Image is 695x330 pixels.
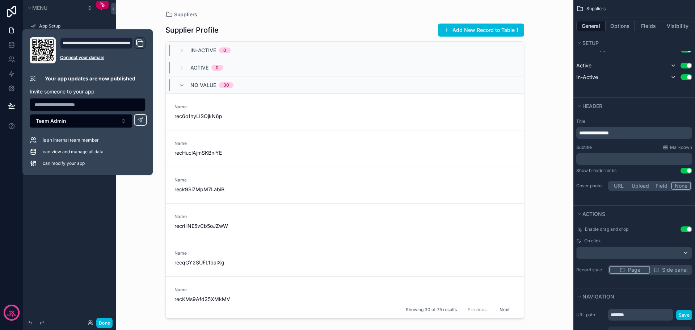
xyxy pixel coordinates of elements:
span: Actions [582,211,605,217]
p: Your app updates are now published [45,75,135,82]
button: Visibility [663,21,692,31]
span: is an internal team member [43,137,99,143]
label: Title [576,118,692,124]
button: Actions [576,209,688,219]
span: In-Active [576,74,598,81]
button: URL [609,182,628,190]
button: Next [494,304,515,315]
label: Cover photo [576,183,605,189]
button: Header [576,101,688,111]
p: Invite someone to your app [30,88,146,95]
button: Setup [576,38,688,48]
p: days [7,312,16,318]
span: Side panel [662,266,688,273]
p: 13 [9,309,14,316]
div: scrollable content [576,127,692,139]
span: can modify your app [43,160,85,166]
span: No value [190,82,216,89]
div: Show breadcrumbs [576,168,616,174]
span: Showing 30 of 75 results [406,307,457,313]
div: 30 [223,82,229,88]
span: In-Active [190,47,216,54]
a: Connect your domain [60,55,146,60]
button: Navigation [576,292,688,302]
button: General [576,21,606,31]
button: Upload [628,182,652,190]
label: App Setup [39,23,107,29]
span: Team Admin [36,117,66,125]
span: Page [628,266,640,273]
button: Done [96,318,113,328]
span: Menu [32,5,47,11]
span: Header [582,103,602,109]
button: Save [676,310,692,320]
button: Menu [26,3,83,13]
span: Navigation [582,293,614,300]
label: URL path [576,312,605,318]
span: Setup [582,40,599,46]
button: Fields [635,21,664,31]
div: 0 [223,47,226,53]
button: Options [606,21,635,31]
label: Record style [576,267,605,273]
span: Enable drag and drop [585,226,628,232]
div: 0 [216,65,219,71]
span: Suppliers [586,6,606,12]
span: On click [584,238,601,244]
span: can view and manage all data [43,149,104,155]
span: Markdown [670,145,692,150]
span: Active [576,62,591,69]
a: Markdown [663,145,692,150]
label: Subtitle [576,145,592,150]
button: None [671,182,691,190]
button: Select Button [30,114,132,128]
div: scrollable content [576,153,692,165]
button: Field [652,182,671,190]
span: Active [190,64,208,71]
div: Domain and Custom Link [60,37,146,63]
